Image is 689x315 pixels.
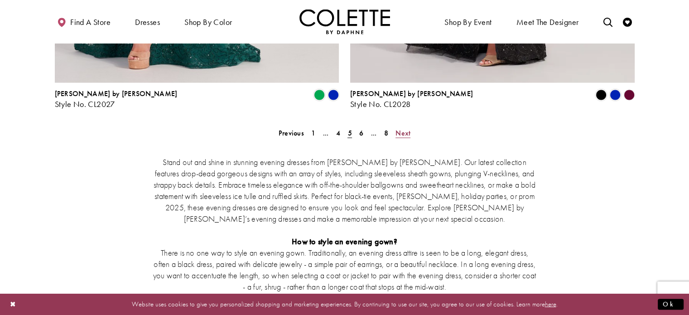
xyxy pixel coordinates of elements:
[323,128,329,138] span: ...
[347,128,352,138] span: 5
[55,9,113,34] a: Find a store
[5,296,21,312] button: Close Dialog
[279,128,304,138] span: Previous
[350,89,473,98] span: [PERSON_NAME] by [PERSON_NAME]
[152,247,537,292] p: There is no one way to style an evening gown. Traditionally, an evening dress attire is seen to b...
[184,18,232,27] span: Shop by color
[368,126,380,140] a: ...
[320,126,332,140] a: ...
[55,89,178,98] span: [PERSON_NAME] by [PERSON_NAME]
[333,126,343,140] a: Page 4
[276,126,307,140] a: Prev Page
[444,18,491,27] span: Shop By Event
[299,9,390,34] a: Visit Home Page
[350,99,410,109] span: Style No. CL2028
[314,90,325,101] i: Emerald
[350,90,473,109] div: Colette by Daphne Style No. CL2028
[514,9,581,34] a: Meet the designer
[658,299,684,310] button: Submit Dialog
[516,18,579,27] span: Meet the designer
[601,9,614,34] a: Toggle search
[55,99,115,109] span: Style No. CL2027
[292,236,397,247] strong: How to style an evening gown?
[596,90,607,101] i: Black
[624,90,635,101] i: Cabernet
[393,126,413,140] a: Next Page
[345,126,354,140] span: Current Page
[384,128,388,138] span: 8
[182,9,234,34] span: Shop by color
[357,126,366,140] a: Page 6
[55,90,178,109] div: Colette by Daphne Style No. CL2027
[359,128,363,138] span: 6
[308,126,318,140] a: Page 1
[381,126,391,140] a: Page 8
[152,156,537,224] p: Stand out and shine in stunning evening dresses from [PERSON_NAME] by [PERSON_NAME]. Our latest c...
[70,18,111,27] span: Find a store
[311,128,315,138] span: 1
[610,90,621,101] i: Royal Blue
[621,9,634,34] a: Check Wishlist
[371,128,377,138] span: ...
[395,128,410,138] span: Next
[299,9,390,34] img: Colette by Daphne
[133,9,162,34] span: Dresses
[135,18,160,27] span: Dresses
[328,90,339,101] i: Royal Blue
[545,300,556,309] a: here
[442,9,494,34] span: Shop By Event
[336,128,340,138] span: 4
[65,298,624,310] p: Website uses cookies to give you personalized shopping and marketing experiences. By continuing t...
